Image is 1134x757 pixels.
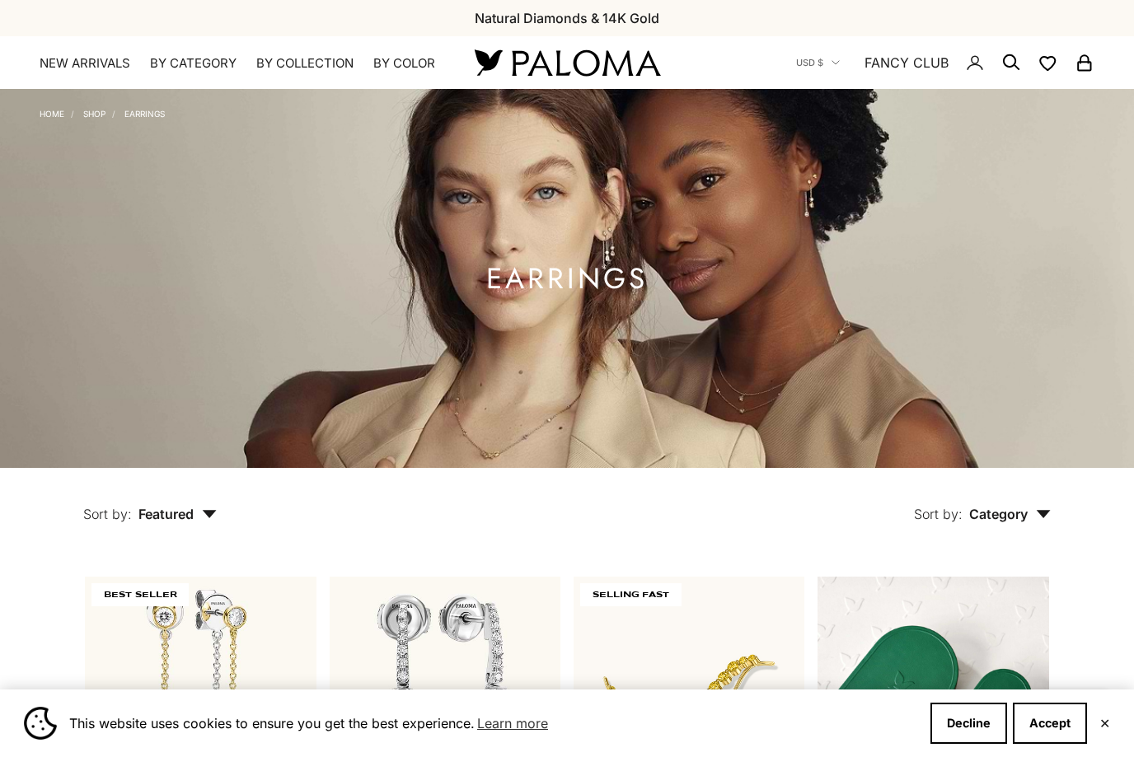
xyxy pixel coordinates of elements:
[580,583,682,606] span: SELLING FAST
[83,506,132,522] span: Sort by:
[138,506,217,522] span: Featured
[969,506,1051,522] span: Category
[40,109,64,119] a: Home
[865,52,949,73] a: FANCY CLUB
[1099,718,1110,728] button: Close
[24,707,57,740] img: Cookie banner
[796,36,1094,89] nav: Secondary navigation
[124,109,165,119] a: Earrings
[91,583,189,606] span: BEST SELLER
[40,105,165,119] nav: Breadcrumb
[40,55,130,72] a: NEW ARRIVALS
[373,55,435,72] summary: By Color
[914,506,963,522] span: Sort by:
[876,468,1089,537] button: Sort by: Category
[150,55,237,72] summary: By Category
[45,468,255,537] button: Sort by: Featured
[83,109,105,119] a: Shop
[796,55,840,70] button: USD $
[486,269,648,289] h1: Earrings
[69,711,917,736] span: This website uses cookies to ensure you get the best experience.
[475,7,659,29] p: Natural Diamonds & 14K Gold
[1013,703,1087,744] button: Accept
[256,55,354,72] summary: By Collection
[475,711,551,736] a: Learn more
[796,55,823,70] span: USD $
[40,55,435,72] nav: Primary navigation
[930,703,1007,744] button: Decline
